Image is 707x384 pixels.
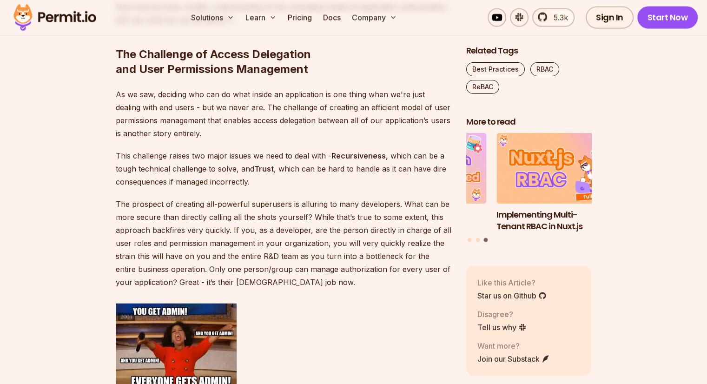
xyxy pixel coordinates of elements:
button: Go to slide 2 [476,238,480,242]
button: Go to slide 1 [468,238,471,242]
a: Star us on Github [477,290,547,301]
strong: Recursiveness [331,151,386,160]
a: ReBAC [466,79,499,93]
a: Docs [319,8,344,27]
button: Company [348,8,401,27]
h2: Related Tags [466,45,592,56]
p: The prospect of creating all-powerful superusers is alluring to many developers. What can be more... [116,198,451,289]
img: Prisma ORM Data Filtering with ReBAC [361,133,487,204]
div: Posts [466,133,592,243]
a: Start Now [637,7,698,29]
li: 3 of 3 [496,133,622,232]
img: Permit logo [9,2,100,33]
li: 2 of 3 [361,133,487,232]
span: 5.3k [548,12,568,23]
p: Disagree? [477,308,527,319]
h2: More to read [466,116,592,127]
h3: Implementing Multi-Tenant RBAC in Nuxt.js [496,209,622,232]
a: Pricing [284,8,316,27]
p: As we saw, deciding who can do what inside an application is one thing when we're just dealing wi... [116,88,451,140]
a: 5.3k [532,8,575,27]
button: Go to slide 3 [484,238,488,242]
button: Learn [242,8,280,27]
p: This challenge raises two major issues we need to deal with - , which can be a tough technical ch... [116,149,451,188]
button: Solutions [187,8,238,27]
img: Implementing Multi-Tenant RBAC in Nuxt.js [496,133,622,204]
a: Sign In [586,7,634,29]
a: Prisma ORM Data Filtering with ReBACPrisma ORM Data Filtering with ReBAC [361,133,487,232]
a: Best Practices [466,62,525,76]
p: Want more? [477,340,550,351]
strong: Trust [254,164,274,173]
a: Join our Substack [477,353,550,364]
h3: Prisma ORM Data Filtering with ReBAC [361,209,487,232]
h2: The Challenge of Access Delegation and User Permissions Management [116,10,451,77]
a: RBAC [530,62,559,76]
p: Like this Article? [477,277,547,288]
a: Tell us why [477,321,527,332]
